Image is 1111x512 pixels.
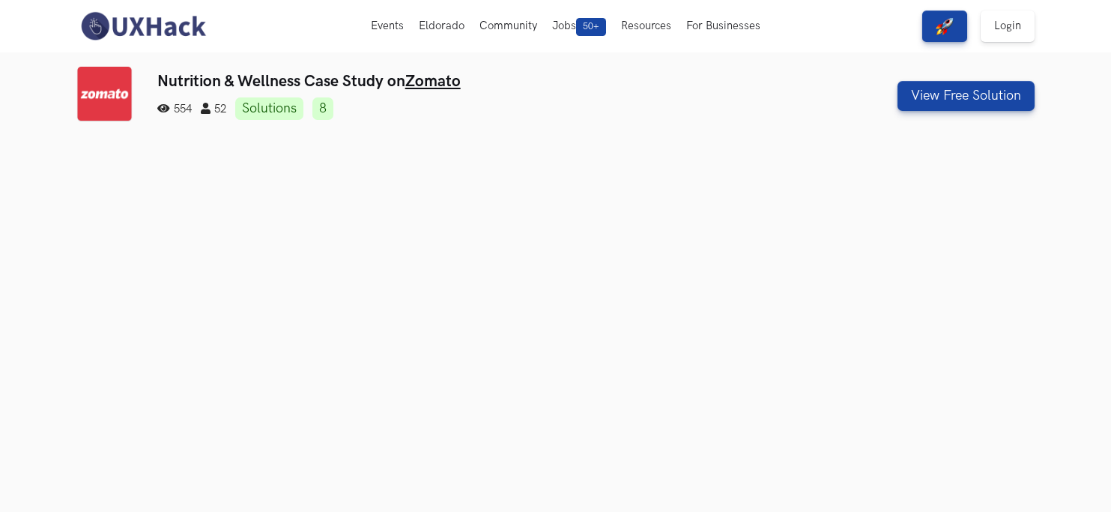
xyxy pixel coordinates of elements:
[235,97,303,120] a: Solutions
[576,18,606,36] span: 50+
[157,72,792,91] h3: Nutrition & Wellness Case Study on
[76,10,210,42] img: UXHack-logo.png
[312,97,333,120] a: 8
[981,10,1035,42] a: Login
[76,66,133,122] img: Zomato logo
[201,103,226,115] span: 52
[936,17,954,35] img: rocket
[405,72,461,91] a: Zomato
[897,81,1035,111] button: View Free Solution
[157,103,192,115] span: 554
